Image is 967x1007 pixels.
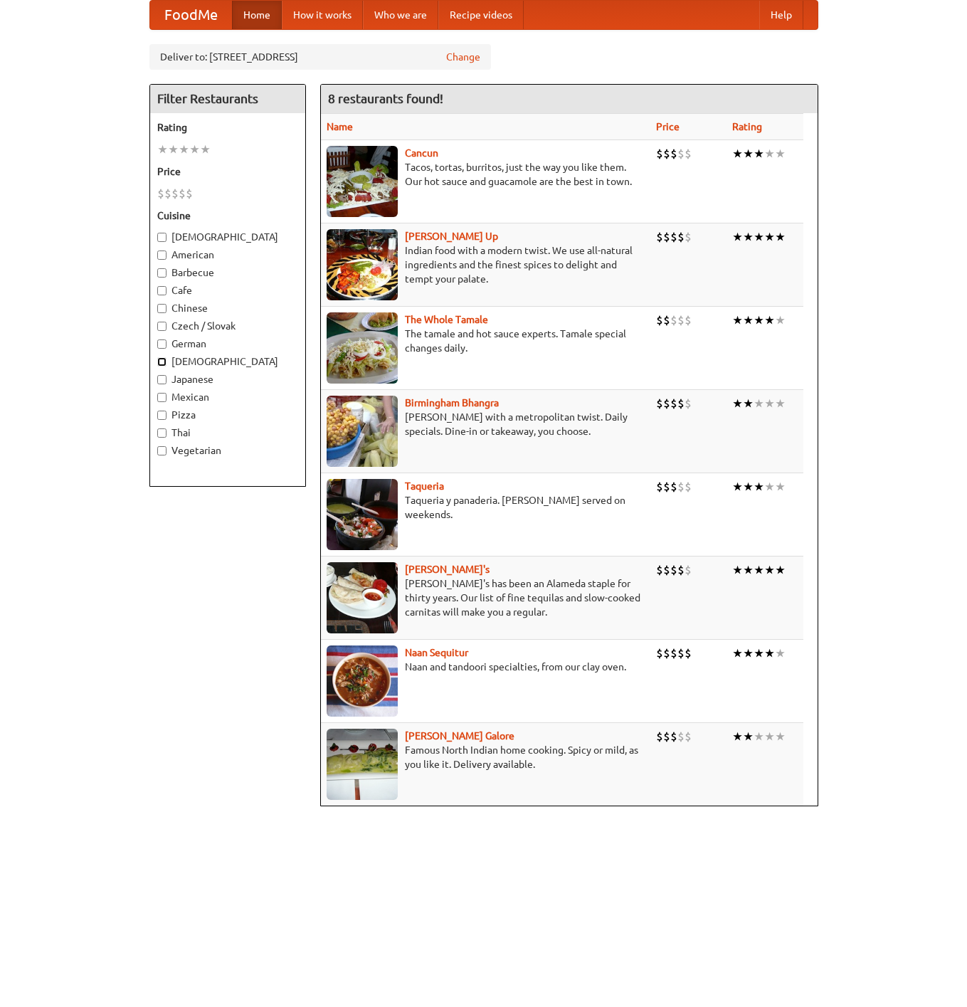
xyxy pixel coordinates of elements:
[157,248,298,262] label: American
[775,146,786,162] li: ★
[405,647,468,658] a: Naan Sequitur
[656,229,663,245] li: $
[663,229,670,245] li: $
[157,428,167,438] input: Thai
[685,396,692,411] li: $
[157,142,168,157] li: ★
[754,396,764,411] li: ★
[157,251,167,260] input: American
[743,645,754,661] li: ★
[663,312,670,328] li: $
[754,479,764,495] li: ★
[186,186,193,201] li: $
[363,1,438,29] a: Who we are
[164,186,171,201] li: $
[157,230,298,244] label: [DEMOGRAPHIC_DATA]
[685,645,692,661] li: $
[754,645,764,661] li: ★
[446,50,480,64] a: Change
[743,479,754,495] li: ★
[157,357,167,367] input: [DEMOGRAPHIC_DATA]
[685,729,692,744] li: $
[754,229,764,245] li: ★
[656,312,663,328] li: $
[405,397,499,408] a: Birmingham Bhangra
[670,562,677,578] li: $
[157,372,298,386] label: Japanese
[405,730,514,742] a: [PERSON_NAME] Galore
[775,229,786,245] li: ★
[677,396,685,411] li: $
[157,186,164,201] li: $
[405,564,490,575] b: [PERSON_NAME]'s
[327,312,398,384] img: wholetamale.jpg
[405,480,444,492] b: Taqueria
[149,44,491,70] div: Deliver to: [STREET_ADDRESS]
[743,562,754,578] li: ★
[754,562,764,578] li: ★
[670,729,677,744] li: $
[157,354,298,369] label: [DEMOGRAPHIC_DATA]
[764,146,775,162] li: ★
[656,479,663,495] li: $
[405,231,498,242] b: [PERSON_NAME] Up
[157,322,167,331] input: Czech / Slovak
[732,562,743,578] li: ★
[670,645,677,661] li: $
[670,479,677,495] li: $
[663,562,670,578] li: $
[200,142,211,157] li: ★
[677,729,685,744] li: $
[743,229,754,245] li: ★
[157,375,167,384] input: Japanese
[327,576,645,619] p: [PERSON_NAME]'s has been an Alameda staple for thirty years. Our list of fine tequilas and slow-c...
[438,1,524,29] a: Recipe videos
[764,396,775,411] li: ★
[663,146,670,162] li: $
[327,660,645,674] p: Naan and tandoori specialties, from our clay oven.
[775,479,786,495] li: ★
[677,562,685,578] li: $
[754,146,764,162] li: ★
[157,408,298,422] label: Pizza
[327,645,398,717] img: naansequitur.jpg
[327,146,398,217] img: cancun.jpg
[677,312,685,328] li: $
[327,493,645,522] p: Taqueria y panaderia. [PERSON_NAME] served on weekends.
[732,645,743,661] li: ★
[157,393,167,402] input: Mexican
[663,729,670,744] li: $
[157,301,298,315] label: Chinese
[764,562,775,578] li: ★
[327,243,645,286] p: Indian food with a modern twist. We use all-natural ingredients and the finest spices to delight ...
[405,147,438,159] a: Cancun
[732,729,743,744] li: ★
[764,479,775,495] li: ★
[327,729,398,800] img: currygalore.jpg
[764,229,775,245] li: ★
[775,562,786,578] li: ★
[685,479,692,495] li: $
[685,146,692,162] li: $
[150,1,232,29] a: FoodMe
[764,729,775,744] li: ★
[732,146,743,162] li: ★
[327,327,645,355] p: The tamale and hot sauce experts. Tamale special changes daily.
[157,209,298,223] h5: Cuisine
[677,146,685,162] li: $
[656,645,663,661] li: $
[775,312,786,328] li: ★
[759,1,803,29] a: Help
[157,164,298,179] h5: Price
[656,562,663,578] li: $
[189,142,200,157] li: ★
[677,229,685,245] li: $
[732,396,743,411] li: ★
[775,645,786,661] li: ★
[157,426,298,440] label: Thai
[327,743,645,771] p: Famous North Indian home cooking. Spicy or mild, as you like it. Delivery available.
[157,268,167,278] input: Barbecue
[754,312,764,328] li: ★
